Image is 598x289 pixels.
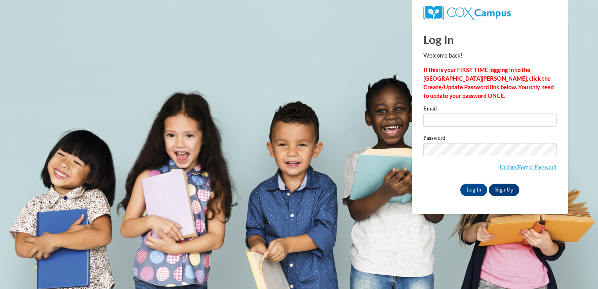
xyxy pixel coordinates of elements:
p: Welcome back! [423,51,557,60]
label: Email [423,106,557,114]
a: Update/Forgot Password [500,164,557,170]
strong: If this is your FIRST TIME logging in to the [GEOGRAPHIC_DATA][PERSON_NAME], click the Create/Upd... [423,67,554,99]
img: COX Campus [423,6,511,20]
h1: Log In [423,31,557,47]
label: Password [423,135,557,143]
a: COX Campus [423,9,511,16]
input: Log In [460,184,488,196]
a: Sign Up [489,184,519,196]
